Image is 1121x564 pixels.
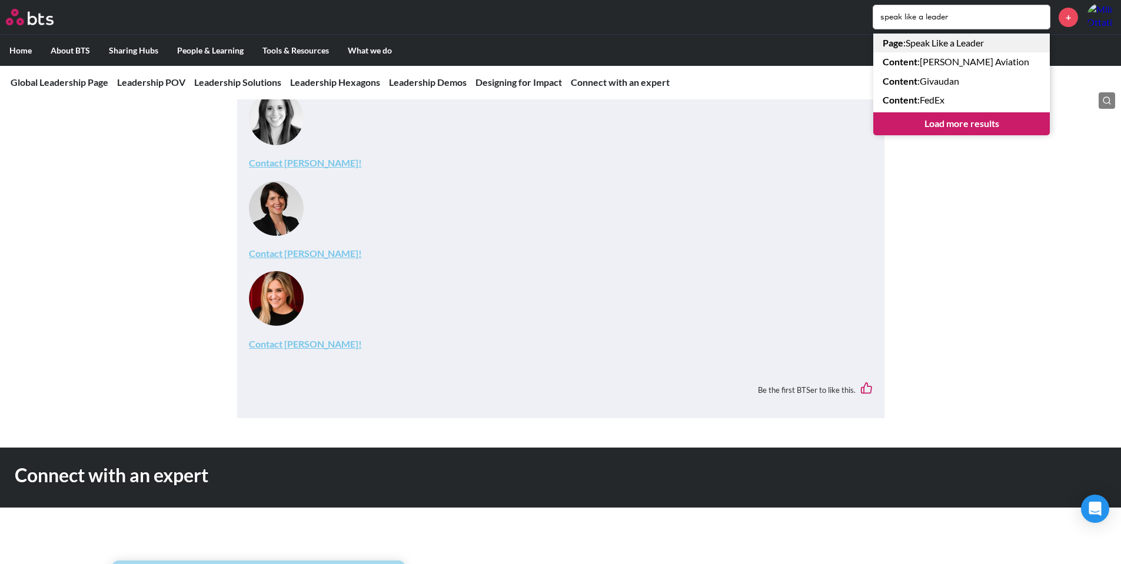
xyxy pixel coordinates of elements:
a: Leadership Solutions [194,76,281,88]
img: BTS Logo [6,9,54,25]
a: Leadership Demos [389,76,467,88]
a: Content:FedEx [873,91,1050,109]
img: Mili Ottati [1087,3,1115,31]
div: Open Intercom Messenger [1081,495,1109,523]
a: + [1059,8,1078,27]
a: Contact [PERSON_NAME]! [249,157,362,168]
a: Leadership POV [117,76,185,88]
div: Be the first BTSer to like this. [249,373,873,406]
a: Content:[PERSON_NAME] Aviation [873,52,1050,71]
a: Go home [6,9,75,25]
a: Page:Speak Like a Leader [873,34,1050,52]
strong: Content [883,94,917,105]
strong: Content [883,56,917,67]
label: What we do [338,35,401,66]
strong: Page [883,37,903,48]
a: Leadership Hexagons [290,76,380,88]
a: Global Leadership Page [11,76,108,88]
label: About BTS [41,35,99,66]
a: Profile [1087,3,1115,31]
a: Connect with an expert [571,76,670,88]
label: Sharing Hubs [99,35,168,66]
strong: Content [883,75,917,86]
label: Tools & Resources [253,35,338,66]
a: Designing for Impact [475,76,562,88]
a: Load more results [873,112,1050,135]
h1: Connect with an expert [15,462,779,489]
label: People & Learning [168,35,253,66]
a: Content:Givaudan [873,72,1050,91]
a: Contact [PERSON_NAME]! [249,338,362,349]
a: Contact [PERSON_NAME]! [249,248,362,259]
